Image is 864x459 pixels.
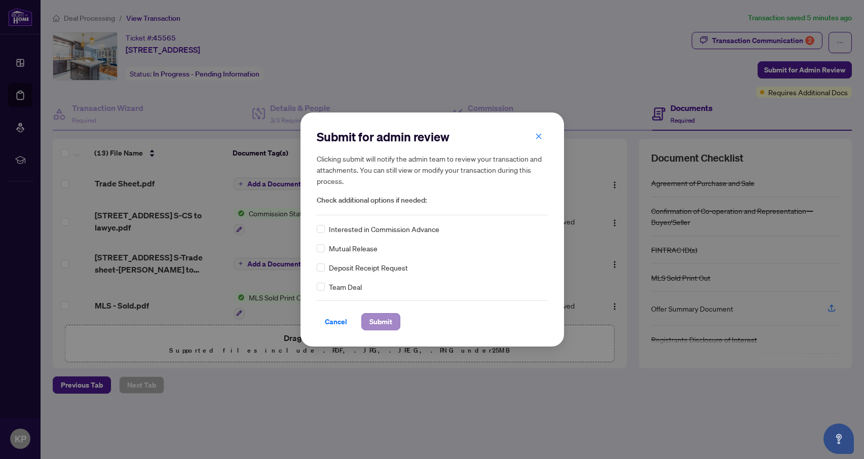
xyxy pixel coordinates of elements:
span: Mutual Release [329,243,378,254]
span: Cancel [325,314,347,330]
span: Check additional options if needed: [317,195,548,206]
button: Submit [361,313,400,330]
span: Submit [369,314,392,330]
span: Team Deal [329,281,362,292]
h2: Submit for admin review [317,129,548,145]
button: Cancel [317,313,355,330]
span: close [535,133,542,140]
span: Interested in Commission Advance [329,223,439,235]
button: Open asap [823,424,854,454]
h5: Clicking submit will notify the admin team to review your transaction and attachments. You can st... [317,153,548,186]
span: Deposit Receipt Request [329,262,408,273]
